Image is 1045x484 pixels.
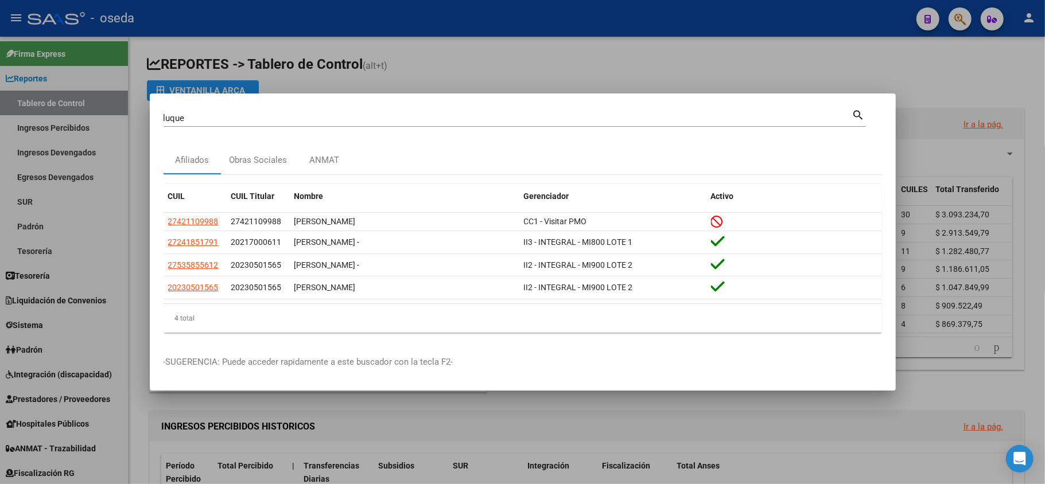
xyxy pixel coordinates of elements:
span: 20230501565 [231,283,282,292]
div: Open Intercom Messenger [1006,445,1034,473]
span: 20230501565 [231,260,282,270]
div: [PERSON_NAME] [294,281,515,294]
span: Nombre [294,192,324,201]
span: 20230501565 [168,283,219,292]
datatable-header-cell: CUIL [164,184,227,209]
div: Obras Sociales [230,154,288,167]
span: 27241851791 [168,237,219,247]
div: ANMAT [310,154,340,167]
div: [PERSON_NAME] [294,215,515,228]
span: II2 - INTEGRAL - MI900 LOTE 2 [524,260,633,270]
span: Gerenciador [524,192,569,201]
span: CUIL [168,192,185,201]
span: CUIL Titular [231,192,275,201]
span: II2 - INTEGRAL - MI900 LOTE 2 [524,283,633,292]
span: 27421109988 [231,217,282,226]
datatable-header-cell: Gerenciador [519,184,706,209]
div: 4 total [164,304,882,333]
div: [PERSON_NAME] - [294,236,515,249]
datatable-header-cell: Nombre [290,184,519,209]
span: II3 - INTEGRAL - MI800 LOTE 1 [524,237,633,247]
div: Afiliados [175,154,209,167]
datatable-header-cell: Activo [706,184,882,209]
span: 27421109988 [168,217,219,226]
p: -SUGERENCIA: Puede acceder rapidamente a este buscador con la tecla F2- [164,356,882,369]
div: [PERSON_NAME] - [294,259,515,272]
span: 20217000611 [231,237,282,247]
datatable-header-cell: CUIL Titular [227,184,290,209]
mat-icon: search [852,107,865,121]
span: Activo [711,192,734,201]
span: CC1 - Visitar PMO [524,217,587,226]
span: 27535855612 [168,260,219,270]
